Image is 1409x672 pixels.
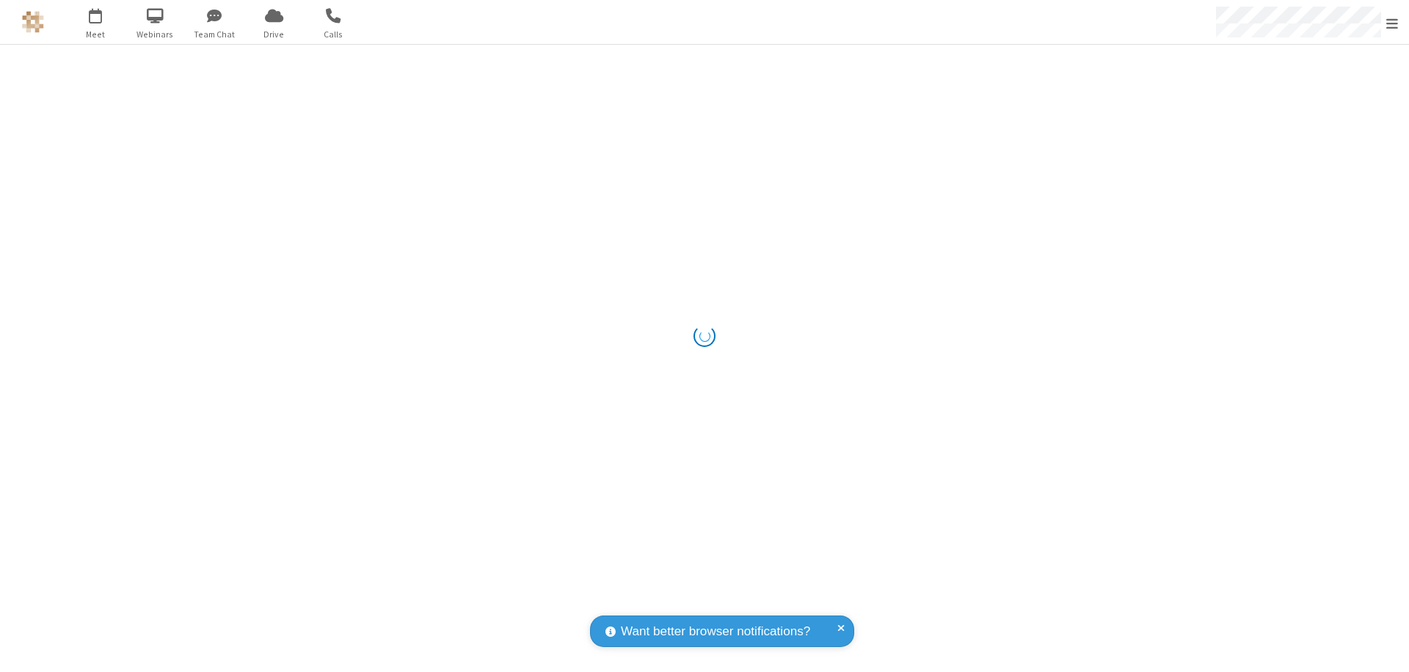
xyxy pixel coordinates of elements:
[306,28,361,41] span: Calls
[128,28,183,41] span: Webinars
[68,28,123,41] span: Meet
[22,11,44,33] img: QA Selenium DO NOT DELETE OR CHANGE
[187,28,242,41] span: Team Chat
[621,622,810,641] span: Want better browser notifications?
[247,28,302,41] span: Drive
